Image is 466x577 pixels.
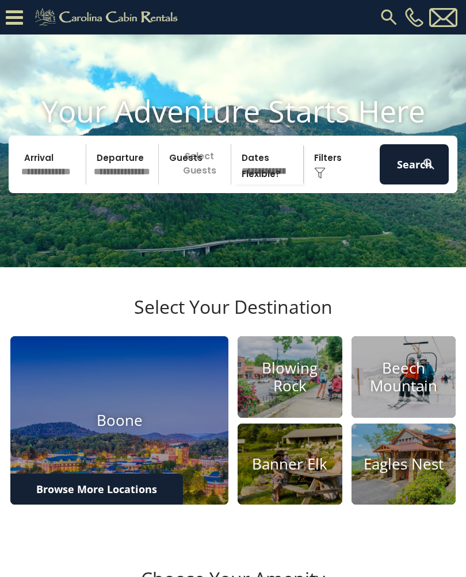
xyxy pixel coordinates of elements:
[352,455,456,473] h4: Eagles Nest
[10,336,228,505] a: Boone
[9,93,457,129] h1: Your Adventure Starts Here
[29,6,188,29] img: Khaki-logo.png
[238,424,342,505] a: Banner Elk
[352,336,456,418] a: Beech Mountain
[380,144,449,184] button: Search
[352,424,456,505] a: Eagles Nest
[238,359,342,395] h4: Blowing Rock
[314,167,326,179] img: filter--v1.png
[9,296,457,336] h3: Select Your Destination
[422,157,436,171] img: search-regular-white.png
[238,455,342,473] h4: Banner Elk
[402,7,426,27] a: [PHONE_NUMBER]
[379,7,399,28] img: search-regular.svg
[10,411,228,429] h4: Boone
[352,359,456,395] h4: Beech Mountain
[162,144,231,184] p: Select Guests
[10,474,183,505] a: Browse More Locations
[238,336,342,418] a: Blowing Rock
